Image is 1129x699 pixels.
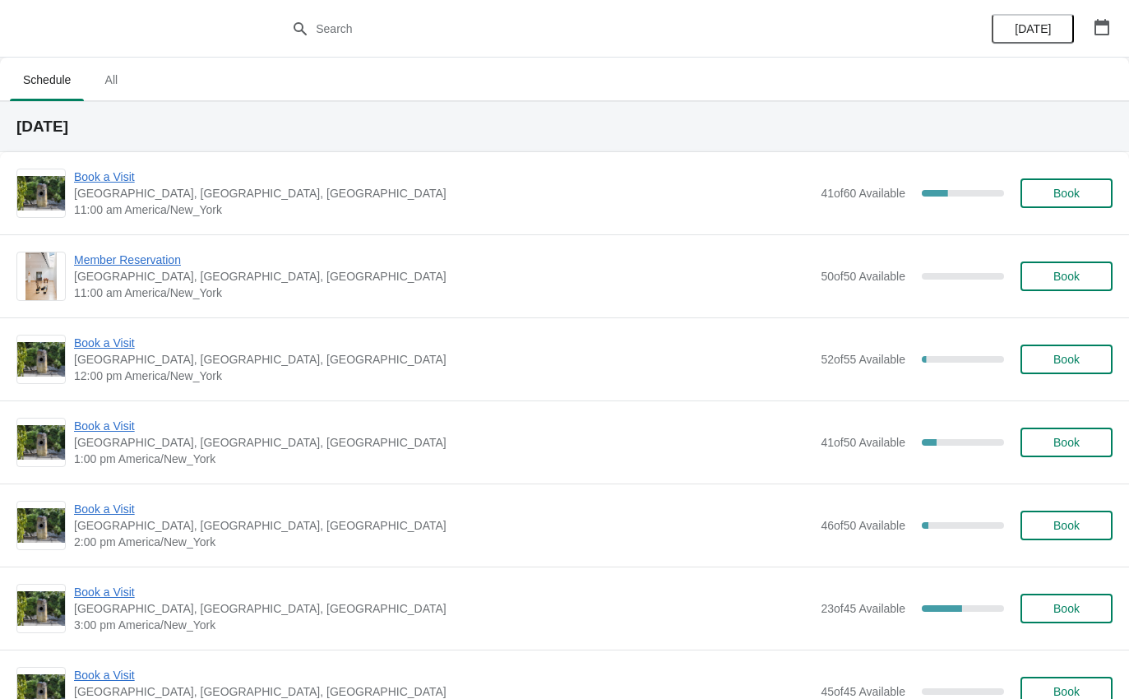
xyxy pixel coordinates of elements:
span: Book [1053,519,1080,532]
span: 1:00 pm America/New_York [74,451,812,467]
h2: [DATE] [16,118,1113,135]
span: [GEOGRAPHIC_DATA], [GEOGRAPHIC_DATA], [GEOGRAPHIC_DATA] [74,517,812,534]
span: Book a Visit [74,169,812,185]
span: 23 of 45 Available [821,602,905,615]
span: 2:00 pm America/New_York [74,534,812,550]
img: Book a Visit | The Noguchi Museum, 33rd Road, Queens, NY, USA | 3:00 pm America/New_York [17,591,65,626]
span: 52 of 55 Available [821,353,905,366]
button: Book [1020,345,1113,374]
span: Book [1053,353,1080,366]
span: 41 of 60 Available [821,187,905,200]
span: [GEOGRAPHIC_DATA], [GEOGRAPHIC_DATA], [GEOGRAPHIC_DATA] [74,600,812,617]
span: Book a Visit [74,335,812,351]
img: Book a Visit | The Noguchi Museum, 33rd Road, Queens, NY, USA | 12:00 pm America/New_York [17,342,65,377]
span: Book [1053,602,1080,615]
span: Member Reservation [74,252,812,268]
span: Book [1053,436,1080,449]
button: Book [1020,594,1113,623]
input: Search [315,14,847,44]
span: 11:00 am America/New_York [74,201,812,218]
img: Book a Visit | The Noguchi Museum, 33rd Road, Queens, NY, USA | 1:00 pm America/New_York [17,425,65,460]
img: Book a Visit | The Noguchi Museum, 33rd Road, Queens, NY, USA | 11:00 am America/New_York [17,176,65,211]
span: Book [1053,270,1080,283]
span: 45 of 45 Available [821,685,905,698]
span: 3:00 pm America/New_York [74,617,812,633]
span: [GEOGRAPHIC_DATA], [GEOGRAPHIC_DATA], [GEOGRAPHIC_DATA] [74,434,812,451]
img: Book a Visit | The Noguchi Museum, 33rd Road, Queens, NY, USA | 2:00 pm America/New_York [17,508,65,543]
button: Book [1020,428,1113,457]
span: 12:00 pm America/New_York [74,368,812,384]
span: Book a Visit [74,667,812,683]
span: Book a Visit [74,418,812,434]
span: [GEOGRAPHIC_DATA], [GEOGRAPHIC_DATA], [GEOGRAPHIC_DATA] [74,351,812,368]
span: Book [1053,187,1080,200]
button: Book [1020,262,1113,291]
button: [DATE] [992,14,1074,44]
span: [DATE] [1015,22,1051,35]
span: Book a Visit [74,584,812,600]
span: [GEOGRAPHIC_DATA], [GEOGRAPHIC_DATA], [GEOGRAPHIC_DATA] [74,268,812,285]
button: Book [1020,178,1113,208]
button: Book [1020,511,1113,540]
span: Book a Visit [74,501,812,517]
span: 11:00 am America/New_York [74,285,812,301]
span: [GEOGRAPHIC_DATA], [GEOGRAPHIC_DATA], [GEOGRAPHIC_DATA] [74,185,812,201]
span: All [90,65,132,95]
span: 46 of 50 Available [821,519,905,532]
span: 50 of 50 Available [821,270,905,283]
img: Member Reservation | The Noguchi Museum, 33rd Road, Queens, NY, USA | 11:00 am America/New_York [25,252,58,300]
span: Book [1053,685,1080,698]
span: 41 of 50 Available [821,436,905,449]
span: Schedule [10,65,84,95]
